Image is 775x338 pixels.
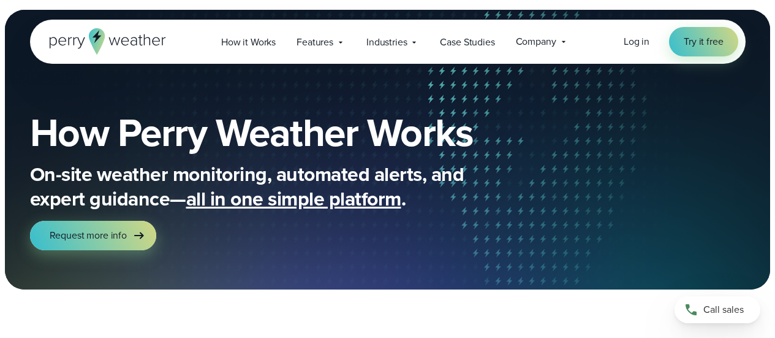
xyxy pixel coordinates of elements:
[624,34,649,48] span: Log in
[669,27,738,56] a: Try it free
[297,35,333,50] span: Features
[211,29,286,55] a: How it Works
[684,34,723,49] span: Try it free
[366,35,407,50] span: Industries
[624,34,649,49] a: Log in
[516,34,556,49] span: Company
[50,228,127,243] span: Request more info
[30,113,562,152] h1: How Perry Weather Works
[675,296,760,323] a: Call sales
[30,162,520,211] p: On-site weather monitoring, automated alerts, and expert guidance— .
[186,184,401,213] span: all in one simple platform
[429,29,505,55] a: Case Studies
[30,221,156,250] a: Request more info
[703,302,744,317] span: Call sales
[221,35,276,50] span: How it Works
[440,35,494,50] span: Case Studies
